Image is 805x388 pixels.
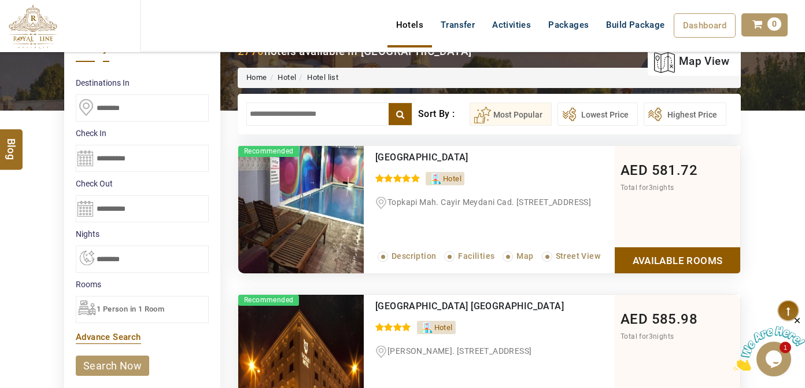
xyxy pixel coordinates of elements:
[649,332,653,341] span: 3
[621,332,674,341] span: Total for nights
[621,311,648,327] span: AED
[470,103,552,126] button: Most Popular
[621,184,674,192] span: Total for nights
[4,138,19,148] span: Blog
[516,251,533,261] span: Map
[375,301,564,312] a: [GEOGRAPHIC_DATA] [GEOGRAPHIC_DATA]
[434,323,453,332] span: Hotel
[644,103,726,126] button: Highest Price
[238,146,299,157] span: Recommended
[387,197,591,207] span: Topkapi Mah. Cayir Meydani Cad. [STREET_ADDRESS]
[483,13,540,36] a: Activities
[733,316,805,371] iframe: chat widget
[9,5,57,49] img: The Royal Line Holidays
[683,20,727,31] span: Dashboard
[557,103,638,126] button: Lowest Price
[387,346,531,356] span: [PERSON_NAME]. [STREET_ADDRESS]
[76,279,209,290] label: Rooms
[597,13,673,36] a: Build Package
[76,332,141,342] a: Advance Search
[540,13,597,36] a: Packages
[76,77,209,89] label: Destinations In
[97,305,164,313] span: 1 Person in 1 Room
[652,162,697,178] span: 581.72
[615,247,740,273] a: Show Rooms
[76,127,209,139] label: Check In
[432,13,483,36] a: Transfer
[392,251,436,261] span: Description
[387,13,432,36] a: Hotels
[621,162,648,178] span: AED
[76,356,149,376] a: search now
[418,103,470,126] div: Sort By :
[238,295,299,306] span: Recommended
[652,311,697,327] span: 585.98
[649,184,653,192] span: 3
[556,251,600,261] span: Street View
[375,152,567,163] div: Golden Hill Hotel Downtown
[76,228,209,240] label: nights
[458,251,494,261] span: Facilities
[238,146,364,273] img: 60493a4c64e9d8405410a6611cb5ab4a84f1c83a.jpeg
[741,13,788,36] a: 0
[767,17,781,31] span: 0
[443,174,461,183] span: Hotel
[375,152,468,163] a: [GEOGRAPHIC_DATA]
[76,178,209,189] label: Check Out
[375,301,567,312] div: Victory Hotel & Spa Istanbul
